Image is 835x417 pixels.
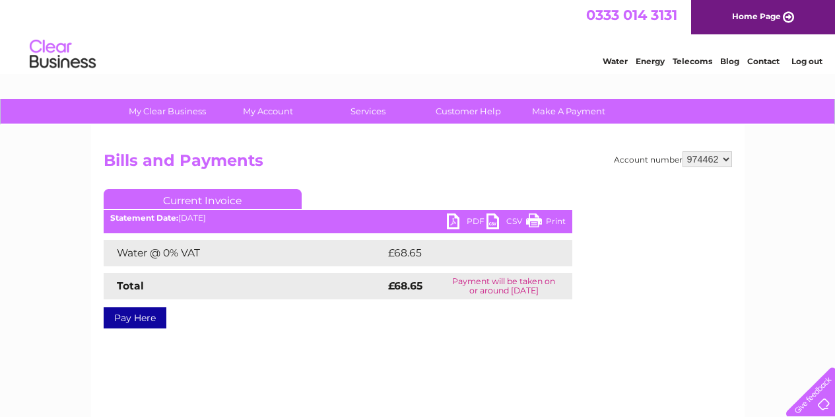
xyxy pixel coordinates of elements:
img: logo.png [29,34,96,75]
div: Clear Business is a trading name of Verastar Limited (registered in [GEOGRAPHIC_DATA] No. 3667643... [106,7,730,64]
a: Current Invoice [104,189,302,209]
td: £68.65 [385,240,546,266]
td: Payment will be taken on or around [DATE] [436,273,572,299]
h2: Bills and Payments [104,151,732,176]
a: Make A Payment [514,99,623,124]
a: CSV [486,213,526,233]
a: 0333 014 3131 [586,7,677,23]
a: Pay Here [104,307,166,328]
a: Water [603,56,628,66]
a: Contact [747,56,780,66]
a: PDF [447,213,486,233]
strong: Total [117,280,144,292]
a: My Account [213,99,322,124]
td: Water @ 0% VAT [104,240,385,266]
div: [DATE] [104,213,572,223]
div: Account number [614,151,732,167]
strong: £68.65 [388,280,422,292]
a: My Clear Business [113,99,222,124]
a: Customer Help [414,99,523,124]
a: Log out [791,56,822,66]
a: Energy [636,56,665,66]
a: Services [314,99,422,124]
a: Blog [720,56,739,66]
a: Print [526,213,566,233]
b: Statement Date: [110,213,178,223]
a: Telecoms [673,56,712,66]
